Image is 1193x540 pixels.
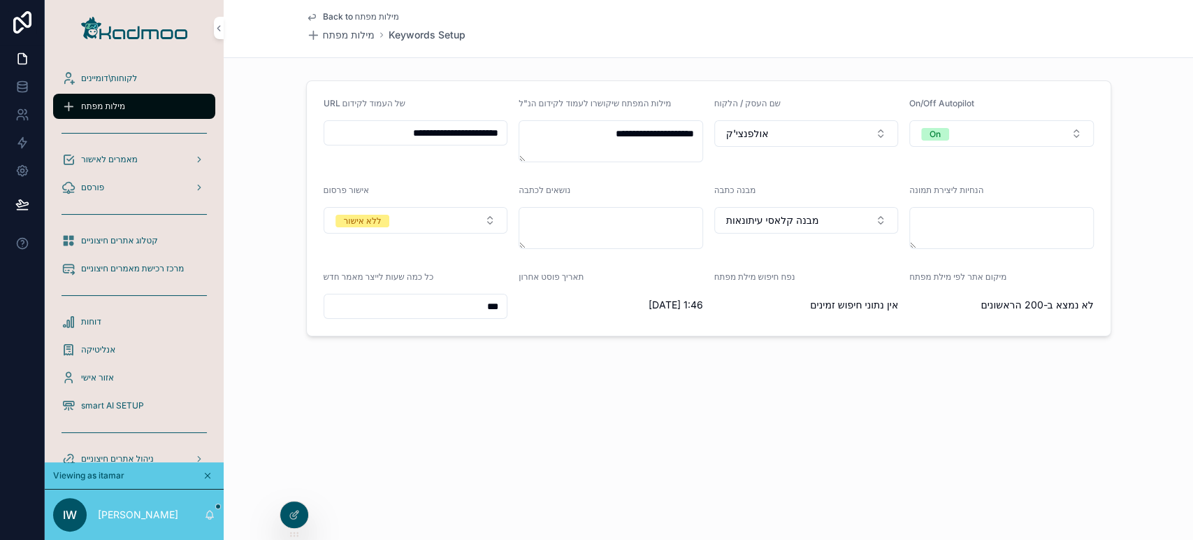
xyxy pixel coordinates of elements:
[53,365,215,390] a: אזור אישי
[81,101,125,112] span: מילות מפתח
[519,271,584,282] span: תאריך פוסט אחרון
[324,207,508,234] button: Select Button
[81,17,187,39] img: App logo
[714,185,756,195] span: מבנה כתבה
[519,185,570,195] span: נושאים לכתבה
[81,372,114,383] span: אזור אישי
[81,73,137,84] span: לקוחות\דומיינים
[45,56,224,462] div: scrollable content
[53,446,215,471] a: ניהול אתרים חיצוניים
[81,316,101,327] span: דוחות
[726,127,769,141] span: אולפנצי'ק
[726,213,819,227] span: מבנה קלאסי עיתונאות
[323,11,399,22] span: Back to מילות מפתח
[324,98,405,108] span: URL של העמוד לקידום
[81,235,158,246] span: קטלוג אתרים חיצוניים
[909,185,983,195] span: הנחיות ליצירת תמונה
[306,11,399,22] a: Back to מילות מפתח
[53,256,215,281] a: מרכז רכישת מאמרים חיצוניים
[519,298,703,312] span: [DATE] 1:46
[81,344,115,355] span: אנליטיקה
[909,271,1006,282] span: מיקום אתר לפי מילת מפתח
[714,298,899,312] span: אין נתוני חיפוש זמינים
[930,128,941,141] div: On
[909,98,974,108] span: On/Off Autopilot
[53,393,215,418] a: smart AI SETUP
[98,508,178,522] p: [PERSON_NAME]
[81,154,138,165] span: מאמרים לאישור
[714,207,899,234] button: Select Button
[324,185,370,195] span: אישור פרסום
[714,120,899,147] button: Select Button
[53,147,215,172] a: מאמרים לאישור
[519,98,671,108] span: מילות המפתח שיקושרו לעמוד לקידום הנ"ל
[81,453,154,464] span: ניהול אתרים חיצוניים
[909,298,1094,312] span: לא נמצא ב-200 הראשונים
[909,120,1094,147] button: Select Button
[344,215,382,227] div: ללא אישור
[53,66,215,91] a: לקוחות\דומיינים
[63,506,77,523] span: iw
[714,98,781,108] span: שם העסק / הלקוח
[324,271,434,282] span: כל כמה שעות לייצר מאמר חדש
[53,309,215,334] a: דוחות
[323,28,375,42] span: מילות מפתח
[81,182,104,193] span: פורסם
[306,28,375,42] a: מילות מפתח
[714,271,795,282] span: נפח חיפוש מילת מפתח
[53,470,124,481] span: Viewing as itamar
[81,400,144,411] span: smart AI SETUP
[389,28,465,42] a: Keywords Setup
[53,94,215,119] a: מילות מפתח
[53,228,215,253] a: קטלוג אתרים חיצוניים
[53,337,215,362] a: אנליטיקה
[81,263,184,274] span: מרכז רכישת מאמרים חיצוניים
[53,175,215,200] a: פורסם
